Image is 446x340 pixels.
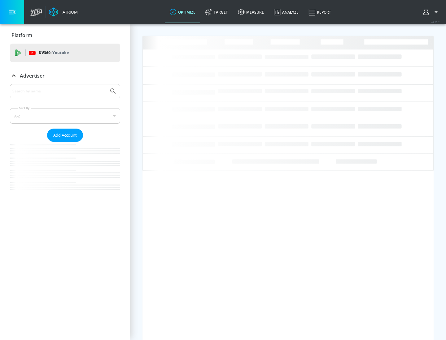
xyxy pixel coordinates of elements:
a: Analyze [269,1,304,23]
p: Platform [11,32,32,39]
button: Add Account [47,129,83,142]
span: v 4.22.2 [431,20,440,24]
div: A-Z [10,108,120,124]
a: Atrium [49,7,78,17]
div: Platform [10,27,120,44]
p: Youtube [52,49,69,56]
div: Atrium [60,9,78,15]
div: DV360: Youtube [10,44,120,62]
span: Add Account [53,132,77,139]
a: optimize [165,1,200,23]
a: measure [233,1,269,23]
a: Target [200,1,233,23]
a: Report [304,1,336,23]
div: Advertiser [10,84,120,202]
input: Search by name [12,87,106,95]
div: Advertiser [10,67,120,84]
nav: list of Advertiser [10,142,120,202]
p: DV360: [39,49,69,56]
p: Advertiser [20,72,45,79]
label: Sort By [18,106,31,110]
